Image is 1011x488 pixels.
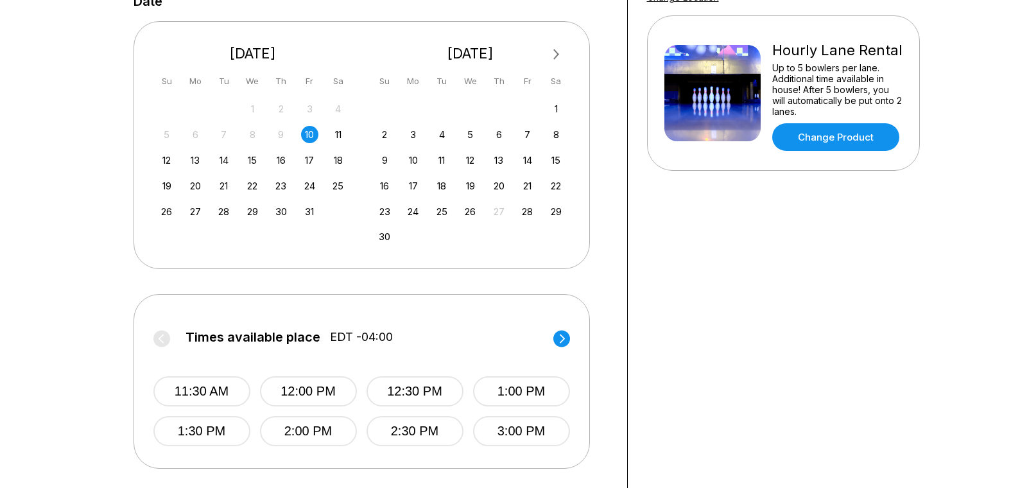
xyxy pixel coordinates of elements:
button: 11:30 AM [153,376,250,406]
div: Choose Tuesday, October 21st, 2025 [215,177,232,195]
div: Choose Thursday, November 6th, 2025 [490,126,508,143]
div: Choose Thursday, November 20th, 2025 [490,177,508,195]
div: month 2025-11 [374,99,567,246]
div: Choose Tuesday, November 25th, 2025 [433,203,451,220]
a: Change Product [772,123,899,151]
div: Choose Sunday, November 30th, 2025 [376,228,393,245]
div: Fr [519,73,536,90]
div: Tu [433,73,451,90]
div: Mo [404,73,422,90]
div: Not available Thursday, October 9th, 2025 [272,126,289,143]
div: Hourly Lane Rental [772,42,903,59]
div: Choose Monday, October 27th, 2025 [187,203,204,220]
div: Choose Sunday, October 19th, 2025 [158,177,175,195]
div: Choose Tuesday, November 4th, 2025 [433,126,451,143]
div: Choose Monday, November 10th, 2025 [404,152,422,169]
div: Not available Tuesday, October 7th, 2025 [215,126,232,143]
div: Choose Monday, November 3rd, 2025 [404,126,422,143]
div: Tu [215,73,232,90]
div: Choose Saturday, November 15th, 2025 [548,152,565,169]
div: [DATE] [371,45,570,62]
div: Choose Sunday, October 26th, 2025 [158,203,175,220]
div: Choose Friday, November 21st, 2025 [519,177,536,195]
div: Choose Friday, October 31st, 2025 [301,203,318,220]
div: Up to 5 bowlers per lane. Additional time available in house! After 5 bowlers, you will automatic... [772,62,903,117]
div: Not available Friday, October 3rd, 2025 [301,100,318,118]
div: Choose Friday, November 28th, 2025 [519,203,536,220]
div: Choose Monday, November 24th, 2025 [404,203,422,220]
div: Choose Thursday, October 30th, 2025 [272,203,289,220]
div: Choose Tuesday, November 18th, 2025 [433,177,451,195]
div: Not available Wednesday, October 1st, 2025 [244,100,261,118]
div: Choose Saturday, October 25th, 2025 [329,177,347,195]
div: [DATE] [153,45,352,62]
div: Not available Saturday, October 4th, 2025 [329,100,347,118]
div: Choose Sunday, October 12th, 2025 [158,152,175,169]
div: Sa [548,73,565,90]
div: Choose Tuesday, October 28th, 2025 [215,203,232,220]
div: Mo [187,73,204,90]
div: Choose Sunday, November 9th, 2025 [376,152,393,169]
div: Sa [329,73,347,90]
div: Choose Wednesday, November 5th, 2025 [462,126,479,143]
button: 2:30 PM [367,416,463,446]
div: Choose Saturday, November 8th, 2025 [548,126,565,143]
button: 2:00 PM [260,416,357,446]
div: Not available Thursday, October 2nd, 2025 [272,100,289,118]
div: Choose Wednesday, October 22nd, 2025 [244,177,261,195]
div: Choose Monday, October 13th, 2025 [187,152,204,169]
div: Fr [301,73,318,90]
div: Choose Sunday, November 2nd, 2025 [376,126,393,143]
span: EDT -04:00 [330,330,393,344]
div: Choose Tuesday, October 14th, 2025 [215,152,232,169]
div: Choose Tuesday, November 11th, 2025 [433,152,451,169]
div: Su [376,73,393,90]
div: Choose Wednesday, October 15th, 2025 [244,152,261,169]
span: Times available place [186,330,320,344]
div: Choose Wednesday, November 19th, 2025 [462,177,479,195]
div: We [462,73,479,90]
div: Not available Sunday, October 5th, 2025 [158,126,175,143]
div: Choose Saturday, November 1st, 2025 [548,100,565,118]
div: Choose Friday, October 17th, 2025 [301,152,318,169]
div: Choose Saturday, November 22nd, 2025 [548,177,565,195]
div: Choose Saturday, October 11th, 2025 [329,126,347,143]
div: Not available Thursday, November 27th, 2025 [490,203,508,220]
div: Su [158,73,175,90]
div: Choose Sunday, November 23rd, 2025 [376,203,393,220]
div: Choose Friday, October 10th, 2025 [301,126,318,143]
button: 3:00 PM [473,416,570,446]
button: 1:30 PM [153,416,250,446]
div: Choose Sunday, November 16th, 2025 [376,177,393,195]
div: Choose Thursday, October 23rd, 2025 [272,177,289,195]
div: We [244,73,261,90]
div: Choose Wednesday, November 26th, 2025 [462,203,479,220]
div: Choose Wednesday, October 29th, 2025 [244,203,261,220]
div: Choose Saturday, November 29th, 2025 [548,203,565,220]
div: month 2025-10 [157,99,349,220]
div: Not available Monday, October 6th, 2025 [187,126,204,143]
div: Choose Monday, November 17th, 2025 [404,177,422,195]
div: Choose Friday, October 24th, 2025 [301,177,318,195]
div: Choose Monday, October 20th, 2025 [187,177,204,195]
div: Choose Wednesday, November 12th, 2025 [462,152,479,169]
button: 12:30 PM [367,376,463,406]
div: Choose Friday, November 7th, 2025 [519,126,536,143]
div: Not available Wednesday, October 8th, 2025 [244,126,261,143]
button: 1:00 PM [473,376,570,406]
img: Hourly Lane Rental [664,45,761,141]
div: Th [490,73,508,90]
div: Choose Thursday, October 16th, 2025 [272,152,289,169]
button: 12:00 PM [260,376,357,406]
div: Choose Saturday, October 18th, 2025 [329,152,347,169]
button: Next Month [546,44,567,65]
div: Th [272,73,289,90]
div: Choose Friday, November 14th, 2025 [519,152,536,169]
div: Choose Thursday, November 13th, 2025 [490,152,508,169]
